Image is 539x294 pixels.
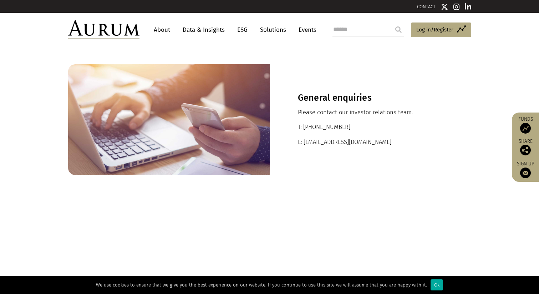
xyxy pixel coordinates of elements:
[520,123,531,134] img: Access Funds
[515,161,535,178] a: Sign up
[453,3,460,10] img: Instagram icon
[411,23,471,38] a: Log in/Register
[441,3,448,10] img: Twitter icon
[179,23,228,36] a: Data & Insights
[68,20,139,39] img: Aurum
[417,4,436,9] a: CONTACT
[298,108,443,117] p: Please contact our investor relations team.
[298,93,443,103] h3: General enquiries
[234,23,251,36] a: ESG
[515,139,535,155] div: Share
[431,279,443,290] div: Ok
[520,145,531,155] img: Share this post
[515,116,535,134] a: Funds
[520,168,531,178] img: Sign up to our newsletter
[465,3,471,10] img: Linkedin icon
[295,23,316,36] a: Events
[416,25,453,34] span: Log in/Register
[150,23,174,36] a: About
[256,23,290,36] a: Solutions
[391,23,406,37] input: Submit
[298,138,443,147] p: E: [EMAIL_ADDRESS][DOMAIN_NAME]
[298,123,443,132] p: T: [PHONE_NUMBER]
